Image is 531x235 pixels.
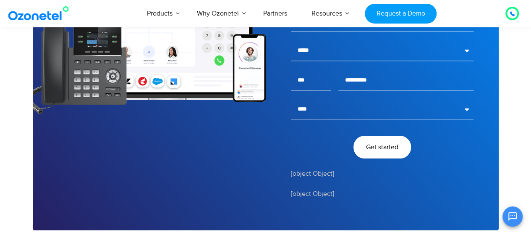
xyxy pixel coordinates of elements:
[366,144,398,151] span: Get started
[502,206,523,227] button: Open chat
[291,165,473,179] div: [object Object]
[365,4,437,24] a: Request a Demo
[353,136,411,158] button: Get started
[291,185,473,199] div: [object Object]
